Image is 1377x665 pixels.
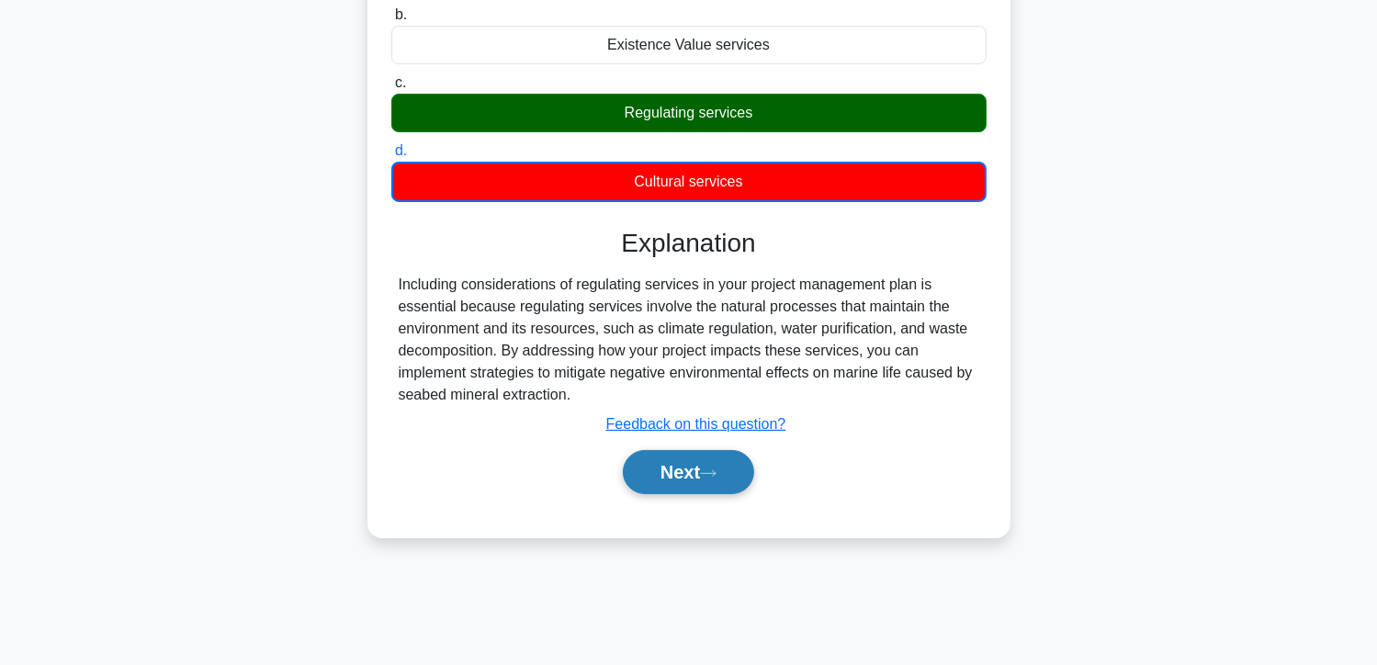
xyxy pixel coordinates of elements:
[623,450,754,494] button: Next
[391,94,987,132] div: Regulating services
[395,142,407,158] span: d.
[606,416,786,432] a: Feedback on this question?
[399,274,979,406] div: Including considerations of regulating services in your project management plan is essential beca...
[391,26,987,64] div: Existence Value services
[402,228,976,259] h3: Explanation
[395,74,406,90] span: c.
[395,6,407,22] span: b.
[391,162,987,202] div: Cultural services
